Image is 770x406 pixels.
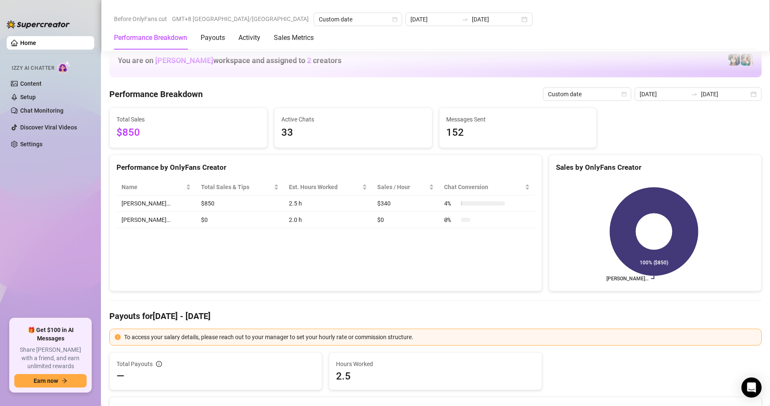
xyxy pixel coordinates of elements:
a: Content [20,80,42,87]
a: Chat Monitoring [20,107,64,114]
span: Messages Sent [446,115,590,124]
td: $340 [372,195,439,212]
td: [PERSON_NAME]… [116,195,196,212]
span: Custom date [548,88,626,100]
h4: Performance Breakdown [109,88,203,100]
text: [PERSON_NAME]… [606,276,648,282]
div: Activity [238,33,260,43]
span: Active Chats [281,115,425,124]
span: Total Payouts [116,359,153,369]
span: calendar [622,92,627,97]
span: Hours Worked [336,359,535,369]
input: Start date [410,15,458,24]
span: 2 [307,56,311,65]
a: Discover Viral Videos [20,124,77,131]
span: Custom date [319,13,397,26]
div: Performance by OnlyFans Creator [116,162,535,173]
span: Izzy AI Chatter [12,64,54,72]
img: Zaddy [741,54,753,66]
input: End date [701,90,749,99]
div: Sales by OnlyFans Creator [556,162,754,173]
span: calendar [392,17,397,22]
span: Chat Conversion [444,182,523,192]
td: 2.0 h [284,212,372,228]
span: Total Sales & Tips [201,182,272,192]
td: $0 [196,212,284,228]
span: GMT+8 [GEOGRAPHIC_DATA]/[GEOGRAPHIC_DATA] [172,13,309,25]
img: logo-BBDzfeDw.svg [7,20,70,29]
h1: You are on workspace and assigned to creators [118,56,341,65]
span: swap-right [691,91,698,98]
div: Sales Metrics [274,33,314,43]
td: [PERSON_NAME]… [116,212,196,228]
span: Before OnlyFans cut [114,13,167,25]
th: Total Sales & Tips [196,179,284,195]
span: 🎁 Get $100 in AI Messages [14,326,87,343]
th: Name [116,179,196,195]
h4: Payouts for [DATE] - [DATE] [109,310,762,322]
span: arrow-right [61,378,67,384]
input: Start date [640,90,688,99]
div: Payouts [201,33,225,43]
img: Katy [728,54,740,66]
span: swap-right [462,16,468,23]
span: $850 [116,125,260,141]
td: $0 [372,212,439,228]
div: To access your salary details, please reach out to your manager to set your hourly rate or commis... [124,332,756,342]
button: Earn nowarrow-right [14,374,87,388]
span: 0 % [444,215,458,224]
span: Share [PERSON_NAME] with a friend, and earn unlimited rewards [14,346,87,371]
a: Settings [20,141,42,148]
input: End date [472,15,520,24]
div: Est. Hours Worked [289,182,360,192]
span: info-circle [156,361,162,367]
span: to [462,16,468,23]
span: Earn now [34,377,58,384]
span: 4 % [444,199,458,208]
span: 152 [446,125,590,141]
img: AI Chatter [58,61,71,73]
th: Chat Conversion [439,179,535,195]
td: $850 [196,195,284,212]
span: 2.5 [336,369,535,383]
span: exclamation-circle [115,334,121,340]
span: to [691,91,698,98]
td: 2.5 h [284,195,372,212]
div: Open Intercom Messenger [741,377,762,398]
span: Total Sales [116,115,260,124]
a: Home [20,40,36,46]
a: Setup [20,94,36,100]
span: [PERSON_NAME] [155,56,213,65]
span: Sales / Hour [377,182,427,192]
th: Sales / Hour [372,179,439,195]
span: Name [122,182,184,192]
div: Performance Breakdown [114,33,187,43]
span: 33 [281,125,425,141]
span: — [116,369,124,383]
